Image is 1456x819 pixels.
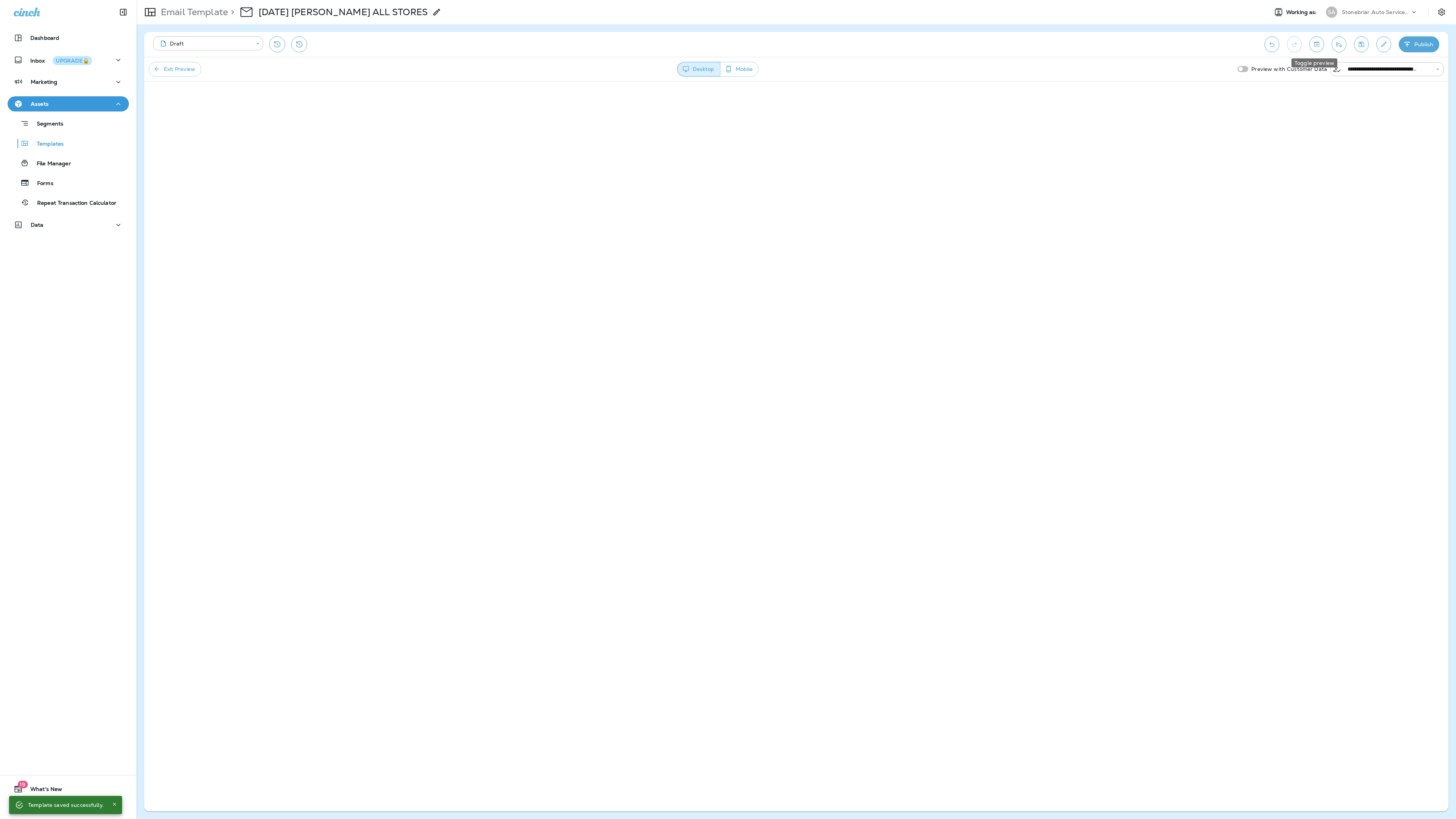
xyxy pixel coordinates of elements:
[259,6,428,18] p: [DATE] [PERSON_NAME] ALL STORES
[228,6,234,18] p: >
[8,135,129,151] button: Templates
[8,30,129,45] button: Dashboard
[8,217,129,232] button: Data
[291,36,307,52] button: View Changelog
[158,40,251,47] div: Draft
[8,195,129,210] button: Repeat Transaction Calculator
[8,115,129,132] button: Segments
[1309,36,1324,52] button: Toggle preview
[1286,9,1318,16] span: Working as:
[29,121,63,128] p: Segments
[8,175,129,191] button: Forms
[30,200,116,207] p: Repeat Transaction Calculator
[1434,66,1441,73] button: Open
[113,5,134,20] button: Collapse Sidebar
[1326,6,1337,18] div: SA
[8,96,129,111] button: Assets
[31,101,49,107] p: Assets
[29,160,71,168] p: File Manager
[1342,9,1410,15] p: Stonebriar Auto Services Group
[28,798,104,812] div: Template saved successfully.
[30,35,59,41] p: Dashboard
[1354,36,1369,52] button: Save
[1376,36,1391,52] button: Edit details
[1291,58,1337,67] div: Toggle preview
[677,62,720,77] button: Desktop
[17,781,28,788] span: 19
[29,141,64,148] p: Templates
[269,36,285,52] button: Restore from previous version
[56,58,89,63] div: UPGRADE🔒
[259,6,428,18] div: 08/14/25 Taylor Swift ALL STORES
[1435,5,1448,19] button: Settings
[30,56,92,64] p: Inbox
[1332,36,1346,52] button: Send test email
[149,62,201,77] button: Exit Preview
[31,222,44,228] p: Data
[1265,36,1279,52] button: Undo
[110,800,119,809] button: Close
[8,781,129,797] button: 19What's New
[158,6,228,18] p: Email Template
[8,155,129,171] button: File Manager
[8,52,129,67] button: InboxUPGRADE🔒
[8,74,129,89] button: Marketing
[1248,63,1330,75] p: Preview with Customer Data
[23,786,62,795] span: What's New
[1399,36,1439,52] button: Publish
[720,62,759,77] button: Mobile
[30,180,53,187] p: Forms
[8,800,129,815] button: Support
[31,79,57,85] p: Marketing
[53,56,92,65] button: UPGRADE🔒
